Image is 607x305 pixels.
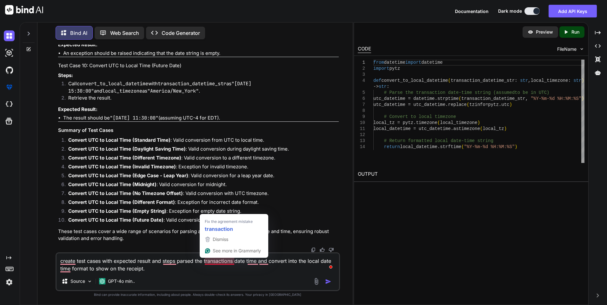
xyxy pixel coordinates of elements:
span: datetime [384,60,405,65]
span: local_tz = pytz.timezone [373,120,437,125]
div: 3 [358,72,365,78]
strong: Convert UTC to Local Time (Empty String) [68,208,166,214]
code: transaction_datetime_str [158,81,226,87]
p: Web Search [110,29,139,37]
img: copy [311,247,316,252]
span: : [387,84,389,89]
img: preview [528,29,533,35]
span: return [384,144,400,149]
h3: Summary of Test Cases [58,127,339,134]
p: Run [571,29,579,35]
img: icon [325,278,331,285]
li: The result should be (assuming UTC-4 for EDT). [63,114,339,122]
img: darkChat [4,30,15,41]
strong: Expected Result: [58,106,97,112]
span: -> [373,84,379,89]
li: : Exception for empty date string. [63,208,339,217]
span: def [373,78,381,83]
div: 13 [358,138,365,144]
span: pytz [389,66,400,71]
li: Retrieve the result. [63,94,339,103]
span: local_timezone [440,120,477,125]
span: ( [461,144,464,149]
span: tzinfo=pytz.utc [469,102,509,107]
span: ) [504,126,507,131]
li: : Valid conversion from UTC to local time. [63,137,339,146]
span: transaction_datetime_str [461,96,525,101]
span: : [568,78,570,83]
span: # Convert to local timezone [384,114,456,119]
span: # Parse the transaction date-time string (assumed [384,90,515,95]
span: # Return formatted local date-time string [384,138,493,143]
div: 9 [358,114,365,120]
strong: Convert UTC to Local Time (Different Timezone) [68,155,181,161]
li: : Valid conversion for a leap year date. [63,172,339,181]
p: Source [70,278,85,284]
p: GPT-4o min.. [108,278,135,284]
span: : [515,78,517,83]
img: attachment [313,278,320,285]
span: "%Y-%m-%d %H:%M:%S" [531,96,582,101]
li: : Valid conversion during daylight saving time. [63,146,339,154]
span: ( [448,78,450,83]
li: : Valid conversion to a different timezone. [63,154,339,163]
span: str [379,84,387,89]
strong: Convert UTC to Local Time (Edge Case - Leap Year) [68,172,188,178]
img: settings [4,277,15,288]
span: datetime [421,60,443,65]
strong: Convert UTC to Local Time (Standard Time) [68,137,170,143]
div: 14 [358,144,365,150]
span: utc_datetime = datetime.strptime [373,96,459,101]
span: transaction_datetime_str [451,78,515,83]
span: str [520,78,528,83]
span: FileName [557,46,577,52]
span: to be in UTC) [515,90,549,95]
img: like [320,247,325,252]
span: ( [459,96,461,101]
code: convert_to_local_datetime [77,81,148,87]
span: str [573,78,581,83]
div: CODE [358,45,371,53]
img: githubDark [4,65,15,75]
span: Documentation [455,9,489,14]
p: These test cases cover a wide range of scenarios for parsing and converting transaction date and ... [58,228,339,242]
div: 2 [358,66,365,72]
strong: Convert UTC to Local Time (Midnight) [68,181,157,187]
img: Bind AI [5,5,43,15]
li: : Exception for incorrect date format. [63,199,339,208]
code: "[DATE] 15:30:00" [68,81,251,94]
span: import [373,66,389,71]
strong: Convert UTC to Local Time (No Timezone Offset) [68,190,183,196]
li: : Valid conversion with UTC timezone. [63,190,339,199]
span: local_datetime.strftime [400,144,461,149]
div: 5 [358,90,365,96]
li: Call with as and as . [63,80,339,94]
li: An exception should be raised indicating that the date string is empty. [63,50,339,57]
span: ( [437,120,440,125]
strong: Convert UTC to Local Time (Daylight Saving Time) [68,146,186,152]
div: 4 [358,78,365,84]
img: GPT-4o mini [99,278,105,284]
span: ( [480,126,483,131]
div: 12 [358,132,365,138]
li: : Valid conversion for a future date. [63,217,339,225]
img: dislike [329,247,334,252]
li: : Exception for invalid timezone. [63,163,339,172]
code: "America/New_York" [147,88,199,94]
span: , [528,78,530,83]
span: "%Y-%m-%d %H:%M:%S" [464,144,515,149]
p: Preview [536,29,553,35]
img: cloudideIcon [4,99,15,110]
div: 10 [358,120,365,126]
strong: Expected Result: [58,42,97,48]
h2: OUTPUT [354,167,588,182]
div: 11 [358,126,365,132]
button: Add API Keys [549,5,597,17]
span: local_tz [483,126,504,131]
span: ) [477,120,480,125]
span: from [373,60,384,65]
div: 1 [358,60,365,66]
img: chevron down [579,46,584,52]
span: ) [510,102,512,107]
div: 7 [358,102,365,108]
